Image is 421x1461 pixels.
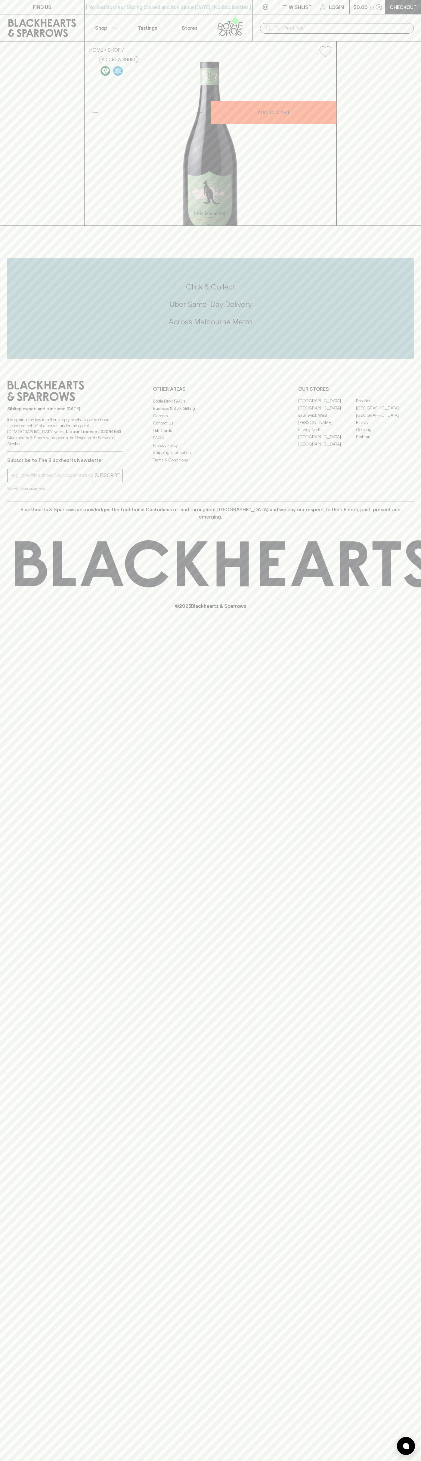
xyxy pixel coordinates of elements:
a: SHOP [108,47,121,53]
a: HOME [89,47,103,53]
p: Blackhearts & Sparrows acknowledges the traditional Custodians of land throughout [GEOGRAPHIC_DAT... [12,506,409,520]
a: [GEOGRAPHIC_DATA] [356,405,414,412]
p: Login [329,4,344,11]
a: Tastings [126,14,169,41]
p: We will never spam you [7,485,123,492]
h5: Click & Collect [7,282,414,292]
strong: Liquor License #32064953 [66,429,121,434]
a: [GEOGRAPHIC_DATA] [298,433,356,441]
a: Fitzroy North [298,426,356,433]
button: Add to wishlist [317,44,334,59]
p: Subscribe to The Blackhearts Newsletter [7,457,123,464]
button: Add to wishlist [99,56,138,63]
a: Stores [169,14,211,41]
input: e.g. jane@blackheartsandsparrows.com.au [12,470,92,480]
p: It is against the law to sell or supply alcohol to, or to obtain alcohol on behalf of a person un... [7,417,123,447]
img: Chilled Red [113,66,123,76]
p: ADD TO CART [258,109,290,116]
h5: Across Melbourne Metro [7,317,414,327]
img: 41212.png [85,62,336,225]
a: Careers [153,412,268,419]
a: Contact Us [153,420,268,427]
p: Checkout [390,4,417,11]
p: OUR STORES [298,385,414,393]
p: $0.00 [353,4,368,11]
p: Stores [182,24,197,32]
a: Terms & Conditions [153,456,268,464]
button: Shop [85,14,127,41]
img: bubble-icon [403,1443,409,1449]
a: Made without the use of any animal products. [99,65,112,77]
a: Privacy Policy [153,442,268,449]
p: Wishlist [289,4,312,11]
a: Wonderful as is, but a slight chill will enhance the aromatics and give it a beautiful crunch. [112,65,124,77]
p: SUBSCRIBE [95,472,120,479]
div: Call to action block [7,258,414,359]
a: Prahran [356,433,414,441]
a: [GEOGRAPHIC_DATA] [298,397,356,405]
a: [PERSON_NAME] [298,419,356,426]
a: Shipping Information [153,449,268,456]
a: [GEOGRAPHIC_DATA] [298,405,356,412]
button: SUBSCRIBE [92,469,122,482]
a: Gift Cards [153,427,268,434]
a: FAQ's [153,434,268,442]
input: Try "Pinot noir" [274,23,409,33]
p: 0 [378,5,380,9]
a: [GEOGRAPHIC_DATA] [356,412,414,419]
a: [GEOGRAPHIC_DATA] [298,441,356,448]
a: Geelong [356,426,414,433]
h5: Uber Same-Day Delivery [7,299,414,309]
a: Fitzroy [356,419,414,426]
p: Sibling owned and run since [DATE] [7,406,123,412]
a: Braddon [356,397,414,405]
p: Shop [95,24,107,32]
button: ADD TO CART [211,101,336,124]
a: Brunswick West [298,412,356,419]
p: Tastings [138,24,157,32]
img: Vegan [101,66,110,76]
p: OTHER AREAS [153,385,268,393]
a: Business & Bulk Gifting [153,405,268,412]
a: Bottle Drop FAQ's [153,397,268,405]
p: FIND US [33,4,51,11]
